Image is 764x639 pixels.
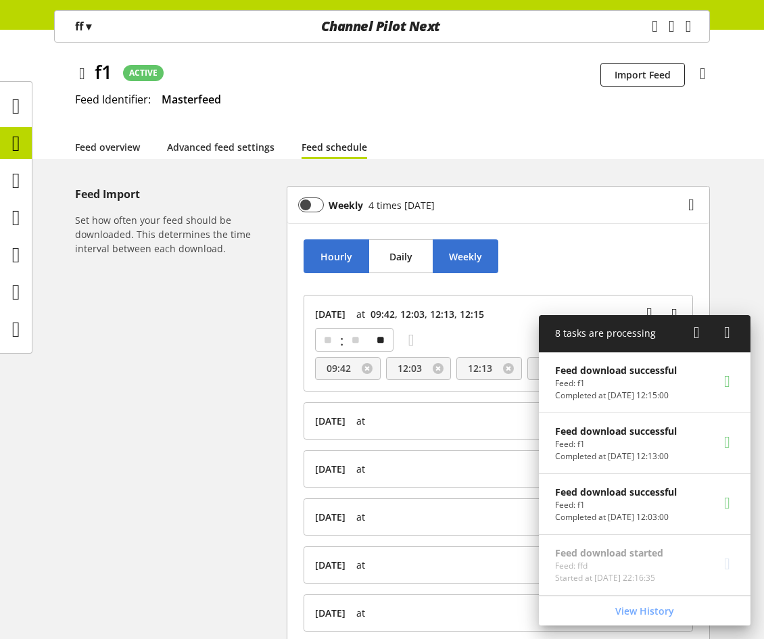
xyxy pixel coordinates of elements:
[75,213,281,256] h6: Set how often your feed should be downloaded. This determines the time interval between each down...
[398,361,422,375] span: 12:03
[315,414,345,428] span: [DATE]
[555,499,677,511] p: Feed: f1
[356,510,365,524] span: at
[555,424,677,438] p: Feed download successful
[356,414,365,428] span: at
[433,239,498,273] button: Weekly
[340,329,343,352] span: :
[539,413,750,473] a: Feed download successfulFeed: f1Completed at [DATE] 12:13:00
[327,361,351,375] span: 09:42
[542,599,748,623] a: View History
[167,140,274,154] a: Advanced feed settings
[615,68,671,82] span: Import Feed
[555,363,677,377] p: Feed download successful
[315,462,345,476] span: [DATE]
[329,198,363,212] b: Weekly
[356,307,365,321] span: at
[304,239,369,273] button: Hourly
[539,352,750,412] a: Feed download successfulFeed: f1Completed at [DATE] 12:15:00
[302,140,367,154] a: Feed schedule
[368,239,434,273] button: Daily
[162,92,221,107] span: Masterfeed
[371,307,484,321] span: 09:42, 12:03, 12:13, 12:15
[86,19,91,34] span: ▾
[356,606,365,620] span: at
[95,57,112,86] span: f1
[75,140,140,154] a: Feed overview
[555,327,656,339] span: 8 tasks are processing
[129,67,158,79] span: ACTIVE
[555,511,677,523] p: Completed at Oct 13, 2025, 12:03:00
[555,438,677,450] p: Feed: f1
[356,558,365,572] span: at
[555,389,677,402] p: Completed at Oct 13, 2025, 12:15:00
[75,186,281,202] h5: Feed Import
[468,361,492,375] span: 12:13
[356,462,365,476] span: at
[315,606,345,620] span: [DATE]
[315,307,345,321] span: [DATE]
[600,63,685,87] button: Import Feed
[449,250,482,264] span: Weekly
[54,10,710,43] nav: main navigation
[75,18,91,34] p: ff
[539,474,750,534] a: Feed download successfulFeed: f1Completed at [DATE] 12:03:00
[320,250,352,264] span: Hourly
[555,450,677,463] p: Completed at Oct 13, 2025, 12:13:00
[615,604,674,618] span: View History
[555,377,677,389] p: Feed: f1
[315,510,345,524] span: [DATE]
[75,92,151,107] span: Feed Identifier:
[389,250,412,264] span: Daily
[555,485,677,499] p: Feed download successful
[363,198,435,212] div: 4 times [DATE]
[315,558,345,572] span: [DATE]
